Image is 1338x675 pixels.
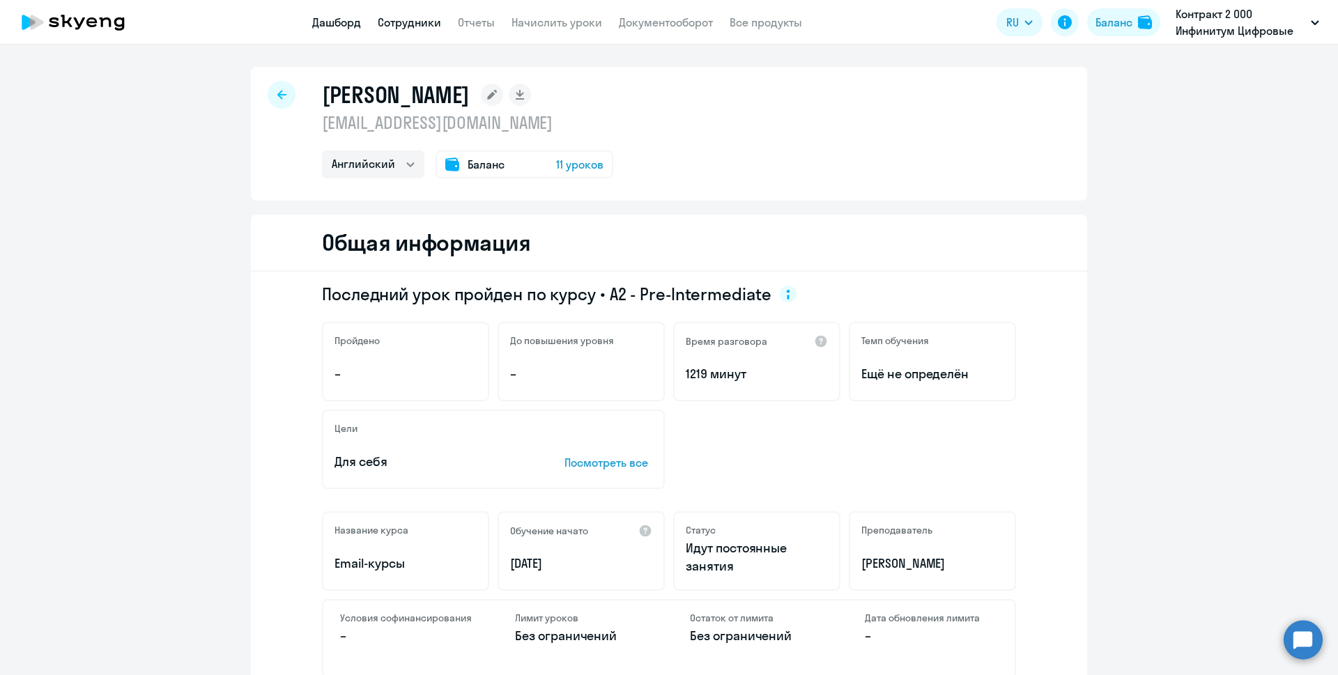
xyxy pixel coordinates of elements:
[1087,8,1160,36] button: Балансbalance
[861,334,929,347] h5: Темп обучения
[510,554,652,573] p: [DATE]
[334,453,521,471] p: Для себя
[1176,6,1305,39] p: Контракт 2 ООО Инфинитум Цифровые Системы, СПЕЦИАЛИЗИРОВАННЫЙ ДЕПОЗИТАРИЙ ИНФИНИТУМ, АО
[468,156,505,173] span: Баланс
[686,365,828,383] p: 1219 минут
[515,612,648,624] h4: Лимит уроков
[322,228,530,256] h2: Общая информация
[510,365,652,383] p: –
[564,454,652,471] p: Посмотреть все
[458,15,495,29] a: Отчеты
[322,111,613,134] p: [EMAIL_ADDRESS][DOMAIN_NAME]
[334,365,477,383] p: –
[512,15,602,29] a: Начислить уроки
[1006,14,1019,31] span: RU
[997,8,1043,36] button: RU
[1169,6,1326,39] button: Контракт 2 ООО Инфинитум Цифровые Системы, СПЕЦИАЛИЗИРОВАННЫЙ ДЕПОЗИТАРИЙ ИНФИНИТУМ, АО
[1138,15,1152,29] img: balance
[334,422,357,435] h5: Цели
[686,524,716,536] h5: Статус
[515,627,648,645] p: Без ограничений
[861,365,1003,383] span: Ещё не определён
[556,156,603,173] span: 11 уроков
[690,627,823,645] p: Без ограничений
[619,15,713,29] a: Документооборот
[340,612,473,624] h4: Условия софинансирования
[861,554,1003,573] p: [PERSON_NAME]
[510,334,614,347] h5: До повышения уровня
[334,334,380,347] h5: Пройдено
[690,612,823,624] h4: Остаток от лимита
[865,612,998,624] h4: Дата обновления лимита
[510,525,588,537] h5: Обучение начато
[322,283,771,305] span: Последний урок пройден по курсу • A2 - Pre-Intermediate
[334,524,408,536] h5: Название курса
[686,335,767,348] h5: Время разговора
[865,627,998,645] p: –
[340,627,473,645] p: –
[312,15,361,29] a: Дашборд
[1095,14,1132,31] div: Баланс
[730,15,802,29] a: Все продукты
[334,554,477,573] p: Email-курсы
[322,81,470,109] h1: [PERSON_NAME]
[686,539,828,575] p: Идут постоянные занятия
[378,15,441,29] a: Сотрудники
[861,524,932,536] h5: Преподаватель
